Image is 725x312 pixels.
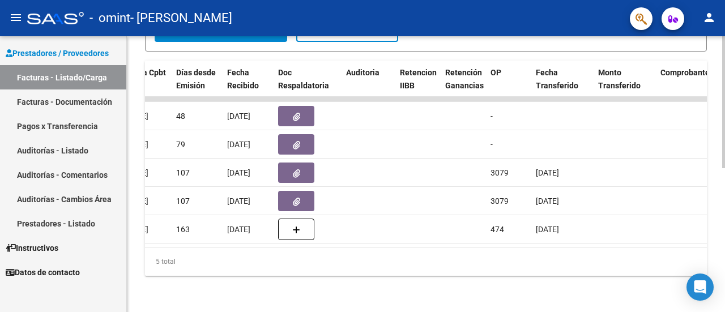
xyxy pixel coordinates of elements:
datatable-header-cell: Días desde Emisión [172,61,223,110]
span: 3079 [491,168,509,177]
span: Fecha Recibido [227,68,259,90]
span: Datos de contacto [6,266,80,279]
datatable-header-cell: Fecha Cpbt [121,61,172,110]
span: Auditoria [346,68,379,77]
span: 107 [176,196,190,206]
datatable-header-cell: Auditoria [342,61,395,110]
span: [DATE] [536,225,559,234]
span: 79 [176,140,185,149]
span: 163 [176,225,190,234]
span: Días desde Emisión [176,68,216,90]
div: Open Intercom Messenger [686,273,714,301]
span: - [PERSON_NAME] [130,6,232,31]
span: Retencion IIBB [400,68,437,90]
datatable-header-cell: Monto Transferido [594,61,656,110]
span: - [491,140,493,149]
span: [DATE] [536,168,559,177]
datatable-header-cell: Fecha Recibido [223,61,274,110]
span: Retención Ganancias [445,68,484,90]
span: [DATE] [227,140,250,149]
datatable-header-cell: Retención Ganancias [441,61,486,110]
span: 474 [491,225,504,234]
span: [DATE] [227,168,250,177]
span: 3079 [491,196,509,206]
mat-icon: person [702,11,716,24]
span: Fecha Transferido [536,68,578,90]
datatable-header-cell: Retencion IIBB [395,61,441,110]
datatable-header-cell: Doc Respaldatoria [274,61,342,110]
div: 5 total [145,247,707,276]
span: Prestadores / Proveedores [6,47,109,59]
span: [DATE] [227,225,250,234]
span: [DATE] [227,196,250,206]
span: Doc Respaldatoria [278,68,329,90]
span: [DATE] [227,112,250,121]
span: Instructivos [6,242,58,254]
datatable-header-cell: OP [486,61,531,110]
span: Fecha Cpbt [125,68,166,77]
span: OP [491,68,501,77]
span: Monto Transferido [598,68,641,90]
span: [DATE] [536,196,559,206]
span: - omint [89,6,130,31]
span: - [491,112,493,121]
span: 48 [176,112,185,121]
span: 107 [176,168,190,177]
mat-icon: menu [9,11,23,24]
span: Comprobante [660,68,710,77]
datatable-header-cell: Fecha Transferido [531,61,594,110]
